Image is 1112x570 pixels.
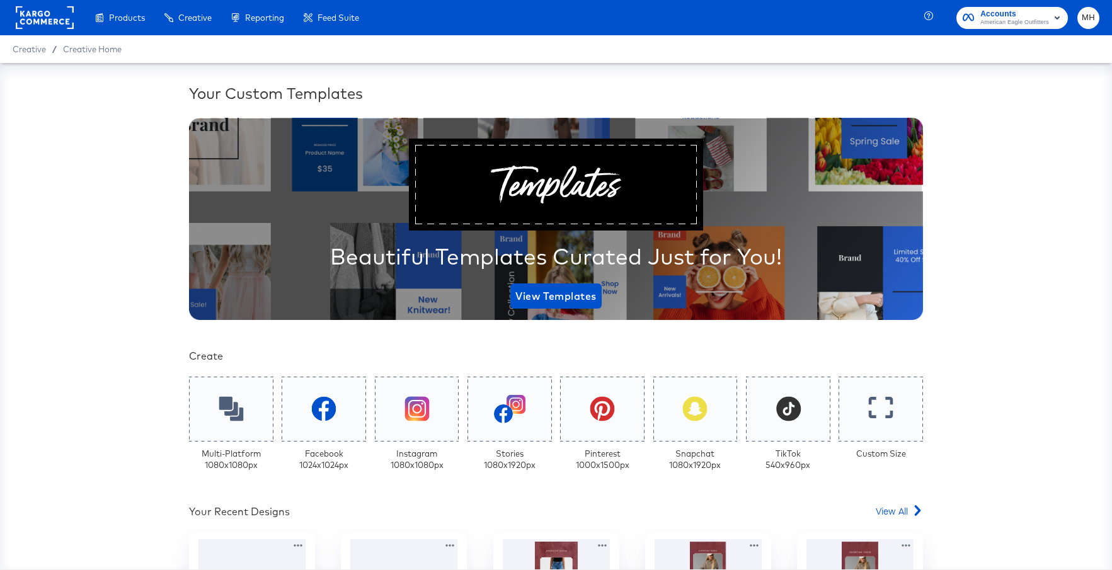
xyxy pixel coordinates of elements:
[318,13,359,23] span: Feed Suite
[515,287,596,305] span: View Templates
[109,13,145,23] span: Products
[330,241,782,272] div: Beautiful Templates Curated Just for You!
[63,44,122,54] a: Creative Home
[980,8,1049,21] span: Accounts
[510,283,601,309] button: View Templates
[1077,7,1099,29] button: MH
[765,448,810,471] div: TikTok 540 x 960 px
[484,448,536,471] div: Stories 1080 x 1920 px
[46,44,63,54] span: /
[856,448,906,460] div: Custom Size
[189,349,923,363] div: Create
[576,448,629,471] div: Pinterest 1000 x 1500 px
[245,13,284,23] span: Reporting
[391,448,444,471] div: Instagram 1080 x 1080 px
[980,18,1049,28] span: American Eagle Outfitters
[178,13,212,23] span: Creative
[669,448,721,471] div: Snapchat 1080 x 1920 px
[13,44,46,54] span: Creative
[956,7,1068,29] button: AccountsAmerican Eagle Outfitters
[876,504,908,517] span: View All
[299,448,348,471] div: Facebook 1024 x 1024 px
[876,504,923,523] a: View All
[1082,11,1094,25] span: MH
[189,504,290,519] div: Your Recent Designs
[202,448,261,471] div: Multi-Platform 1080 x 1080 px
[189,83,923,104] div: Your Custom Templates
